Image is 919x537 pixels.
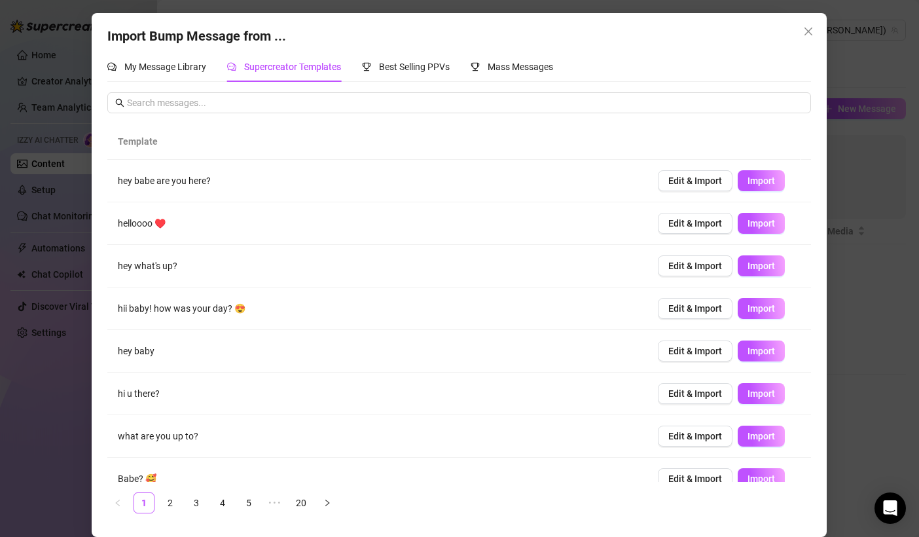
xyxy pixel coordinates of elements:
[669,388,723,399] span: Edit & Import
[160,493,180,513] a: 2
[107,28,286,44] span: Import Bump Message from ...
[107,415,647,458] td: what are you up to?
[748,176,776,186] span: Import
[362,62,371,71] span: trophy
[658,341,733,361] button: Edit & Import
[160,492,181,513] li: 2
[748,388,776,399] span: Import
[658,255,733,276] button: Edit & Import
[799,26,820,37] span: Close
[107,245,647,287] td: hey what's up?
[748,431,776,441] span: Import
[488,62,553,72] span: Mass Messages
[107,373,647,415] td: hi u there?
[748,346,776,356] span: Import
[107,160,647,202] td: hey babe are you here?
[738,170,785,191] button: Import
[186,492,207,513] li: 3
[738,255,785,276] button: Import
[379,62,450,72] span: Best Selling PPVs
[317,492,338,513] li: Next Page
[107,492,128,513] button: left
[658,468,733,489] button: Edit & Import
[134,492,154,513] li: 1
[738,341,785,361] button: Import
[669,218,723,229] span: Edit & Import
[107,330,647,373] td: hey baby
[738,298,785,319] button: Import
[212,492,233,513] li: 4
[244,62,341,72] span: Supercreator Templates
[291,493,311,513] a: 20
[799,21,820,42] button: Close
[748,303,776,314] span: Import
[239,493,259,513] a: 5
[471,62,480,71] span: trophy
[124,62,206,72] span: My Message Library
[127,96,803,110] input: Search messages...
[134,493,154,513] a: 1
[264,492,285,513] span: •••
[669,473,723,484] span: Edit & Import
[738,213,785,234] button: Import
[874,492,906,524] div: Open Intercom Messenger
[658,170,733,191] button: Edit & Import
[107,458,647,500] td: Babe? 🥰
[107,492,128,513] li: Previous Page
[323,499,331,507] span: right
[658,213,733,234] button: Edit & Import
[227,62,236,71] span: comment
[669,346,723,356] span: Edit & Import
[669,176,723,186] span: Edit & Import
[748,473,776,484] span: Import
[238,492,259,513] li: 5
[669,261,723,271] span: Edit & Import
[107,287,647,330] td: hii baby! how was your day? 😍
[658,383,733,404] button: Edit & Import
[107,124,637,160] th: Template
[114,499,122,507] span: left
[317,492,338,513] button: right
[264,492,285,513] li: Next 5 Pages
[804,26,814,37] span: close
[748,261,776,271] span: Import
[115,98,124,107] span: search
[291,492,312,513] li: 20
[748,218,776,229] span: Import
[658,298,733,319] button: Edit & Import
[107,202,647,245] td: helloooo ♥️
[187,493,206,513] a: 3
[738,426,785,447] button: Import
[658,426,733,447] button: Edit & Import
[669,303,723,314] span: Edit & Import
[738,383,785,404] button: Import
[107,62,117,71] span: comment
[738,468,785,489] button: Import
[213,493,232,513] a: 4
[669,431,723,441] span: Edit & Import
